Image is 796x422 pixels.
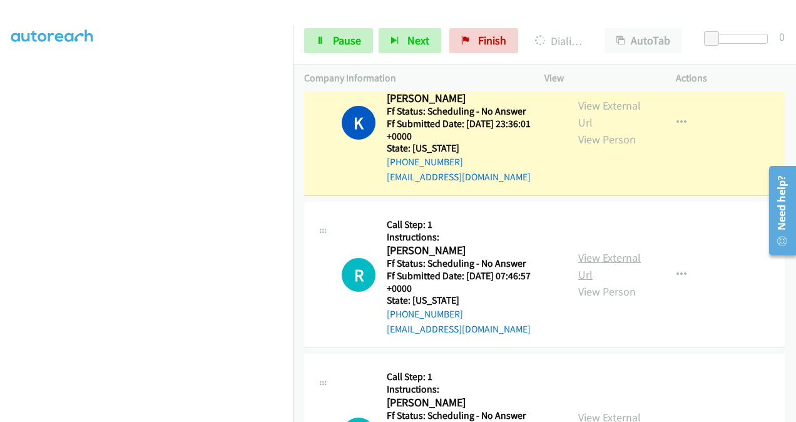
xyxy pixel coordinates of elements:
[342,106,375,140] h1: K
[387,171,531,183] a: [EMAIL_ADDRESS][DOMAIN_NAME]
[342,258,375,292] div: The call is yet to be attempted
[710,34,768,44] div: Delay between calls (in seconds)
[544,71,653,86] p: View
[387,105,556,118] h5: Ff Status: Scheduling - No Answer
[304,28,373,53] a: Pause
[387,371,556,383] h5: Call Step: 1
[605,28,682,53] button: AutoTab
[387,142,556,155] h5: State: [US_STATE]
[333,33,361,48] span: Pause
[449,28,518,53] a: Finish
[578,284,636,299] a: View Person
[387,257,556,270] h5: Ff Status: Scheduling - No Answer
[387,156,463,168] a: [PHONE_NUMBER]
[387,308,463,320] a: [PHONE_NUMBER]
[387,244,551,258] h2: [PERSON_NAME]
[779,28,785,45] div: 0
[387,231,556,244] h5: Instructions:
[387,118,556,142] h5: Ff Submitted Date: [DATE] 23:36:01 +0000
[578,98,641,130] a: View External Url
[578,250,641,282] a: View External Url
[387,219,556,231] h5: Call Step: 1
[342,258,375,292] h1: R
[578,132,636,147] a: View Person
[304,71,522,86] p: Company Information
[387,270,556,294] h5: Ff Submitted Date: [DATE] 07:46:57 +0000
[676,71,785,86] p: Actions
[760,161,796,260] iframe: Resource Center
[387,323,531,335] a: [EMAIL_ADDRESS][DOMAIN_NAME]
[478,33,506,48] span: Finish
[387,409,556,422] h5: Ff Status: Scheduling - No Answer
[387,383,556,396] h5: Instructions:
[407,33,429,48] span: Next
[387,91,551,106] h2: [PERSON_NAME]
[379,28,441,53] button: Next
[535,33,582,49] p: Dialing [PERSON_NAME]
[387,396,551,410] h2: [PERSON_NAME]
[387,294,556,307] h5: State: [US_STATE]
